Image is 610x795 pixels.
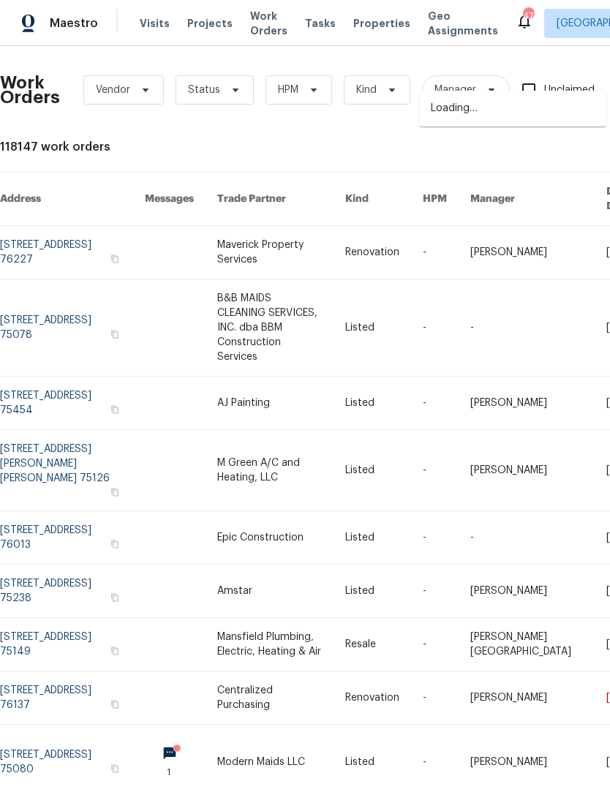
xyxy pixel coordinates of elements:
th: Manager [459,173,595,226]
td: - [411,226,459,279]
span: Geo Assignments [428,9,498,38]
td: Renovation [334,671,411,725]
td: Resale [334,618,411,671]
div: Loading… [419,91,606,127]
td: [PERSON_NAME][GEOGRAPHIC_DATA] [459,618,595,671]
td: Amstar [206,565,334,618]
td: - [459,511,595,565]
button: Copy Address [108,762,121,775]
td: M Green A/C and Heating, LLC [206,430,334,511]
span: Vendor [96,83,130,97]
button: Copy Address [108,591,121,604]
th: Kind [334,173,411,226]
td: Listed [334,430,411,511]
td: - [411,671,459,725]
span: Properties [353,16,410,31]
td: Listed [334,377,411,430]
span: Work Orders [250,9,287,38]
td: Listed [334,565,411,618]
span: Kind [356,83,377,97]
td: Renovation [334,226,411,279]
td: Centralized Purchasing [206,671,334,725]
button: Copy Address [108,403,121,416]
td: Epic Construction [206,511,334,565]
td: Maverick Property Services [206,226,334,279]
td: B&B MAIDS CLEANING SERVICES, INC. dba BBM Construction Services [206,279,334,377]
span: Projects [187,16,233,31]
button: Copy Address [108,328,121,341]
td: - [459,279,595,377]
span: Visits [140,16,170,31]
td: [PERSON_NAME] [459,565,595,618]
td: Listed [334,511,411,565]
td: - [411,565,459,618]
td: - [411,279,459,377]
td: AJ Painting [206,377,334,430]
span: Tasks [305,18,336,29]
td: - [411,377,459,430]
td: Listed [334,279,411,377]
button: Copy Address [108,486,121,499]
td: Mansfield Plumbing, Electric, Heating & Air [206,618,334,671]
td: - [411,430,459,511]
span: HPM [278,83,298,97]
span: Status [188,83,220,97]
td: [PERSON_NAME] [459,671,595,725]
td: [PERSON_NAME] [459,430,595,511]
div: 47 [523,9,533,23]
td: [PERSON_NAME] [459,377,595,430]
td: [PERSON_NAME] [459,226,595,279]
th: HPM [411,173,459,226]
button: Copy Address [108,644,121,658]
button: Copy Address [108,698,121,711]
td: - [411,511,459,565]
span: Unclaimed [544,83,595,98]
button: Copy Address [108,538,121,551]
td: - [411,618,459,671]
button: Copy Address [108,252,121,265]
th: Trade Partner [206,173,334,226]
th: Messages [133,173,206,226]
span: Manager [434,83,476,97]
span: Maestro [50,16,98,31]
